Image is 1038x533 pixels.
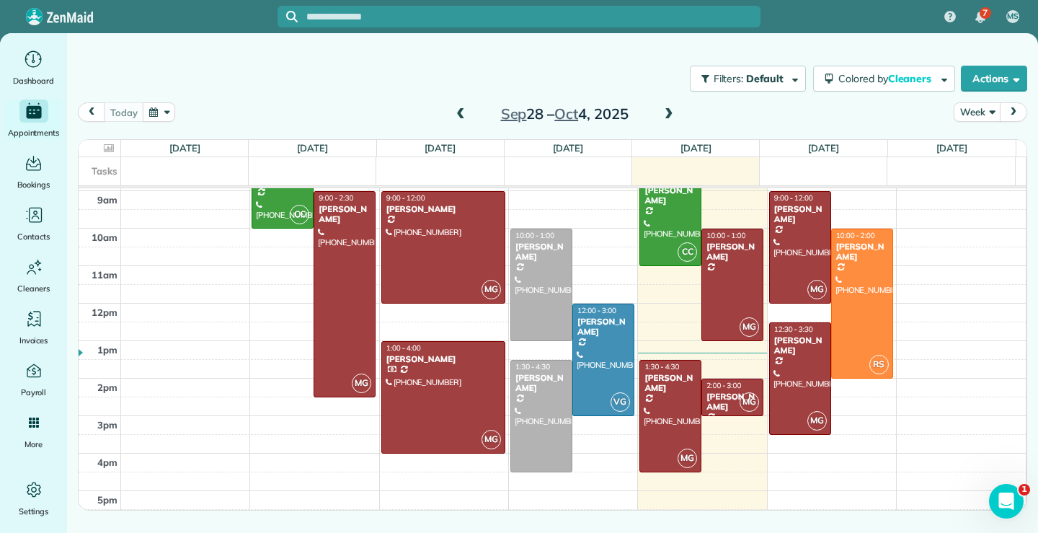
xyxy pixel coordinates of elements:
svg: Focus search [286,11,298,22]
span: More [25,437,43,451]
span: Settings [19,504,49,519]
button: Actions [961,66,1027,92]
div: [PERSON_NAME] [386,204,501,214]
div: [PERSON_NAME] [773,335,827,356]
h2: 28 – 4, 2025 [474,106,655,122]
span: 2pm [97,382,117,393]
a: [DATE] [297,142,328,154]
span: 9:00 - 2:30 [319,193,353,203]
button: prev [78,102,105,122]
div: [PERSON_NAME] [386,354,501,364]
a: Payroll [6,359,61,400]
span: 3pm [97,419,117,431]
span: Cleaners [888,72,934,85]
button: Focus search [278,11,298,22]
div: 7 unread notifications [965,1,995,33]
span: Cleaners [17,281,50,296]
span: VG [611,392,630,412]
span: Default [746,72,784,85]
span: Tasks [92,165,117,177]
span: MG [482,430,501,449]
span: Dashboard [13,74,54,88]
div: [PERSON_NAME] [835,242,889,263]
span: 1:30 - 4:30 [515,362,550,371]
span: Colored by [838,72,936,85]
div: [PERSON_NAME] [577,317,630,338]
a: Bookings [6,151,61,192]
span: RS [869,355,889,374]
a: [DATE] [680,142,711,154]
span: 9:00 - 12:00 [386,193,425,203]
span: 1pm [97,344,117,356]
div: [PERSON_NAME] [644,185,697,206]
span: 2:00 - 3:00 [706,381,741,390]
span: MG [678,449,697,468]
span: 9am [97,194,117,206]
span: MG [740,392,759,412]
a: [DATE] [425,142,456,154]
span: 5pm [97,494,117,506]
a: Invoices [6,307,61,348]
a: [DATE] [553,142,584,154]
span: 1:00 - 4:00 [386,343,421,353]
span: MG [807,411,827,431]
div: [PERSON_NAME] [773,204,827,225]
span: 4pm [97,457,117,468]
a: [DATE] [169,142,200,154]
span: MG [807,280,827,299]
span: MG [482,280,501,299]
span: MS [1007,11,1019,22]
button: Colored byCleaners [813,66,955,92]
iframe: Intercom live chat [989,484,1024,519]
a: Appointments [6,100,61,140]
span: MG [740,317,759,337]
button: Week [954,102,1001,122]
span: Oct [554,105,578,123]
span: 12:00 - 3:00 [577,306,616,315]
span: Bookings [17,177,50,192]
button: Filters: Default [690,66,806,92]
div: [PERSON_NAME] [706,392,759,413]
a: Cleaners [6,255,61,296]
button: next [1000,102,1027,122]
div: [PERSON_NAME] [515,373,568,394]
div: [PERSON_NAME] [318,204,371,225]
span: 12pm [92,307,117,318]
span: Appointments [8,125,60,140]
span: 9:00 - 12:00 [774,193,813,203]
a: [DATE] [936,142,967,154]
span: CC [678,242,697,262]
span: 1 [1019,484,1030,495]
a: Contacts [6,203,61,244]
a: [DATE] [808,142,839,154]
div: [PERSON_NAME] [706,242,759,263]
span: MG [352,374,371,393]
span: 1:30 - 4:30 [644,362,679,371]
span: 10am [92,232,117,243]
span: 12:30 - 3:30 [774,325,813,334]
span: 7 [982,7,988,19]
span: Invoices [19,333,48,348]
span: 10:00 - 1:00 [515,231,554,240]
div: [PERSON_NAME] [515,242,568,263]
div: [PERSON_NAME] [644,373,697,394]
button: today [104,102,143,122]
span: 10:00 - 2:00 [836,231,875,240]
a: Settings [6,478,61,519]
span: 11am [92,269,117,281]
span: Filters: [714,72,744,85]
span: Sep [501,105,527,123]
span: Payroll [21,385,47,400]
span: CC [290,205,309,224]
span: 10:00 - 1:00 [706,231,745,240]
a: Filters: Default [683,66,806,92]
a: Dashboard [6,48,61,88]
span: Contacts [17,229,50,244]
